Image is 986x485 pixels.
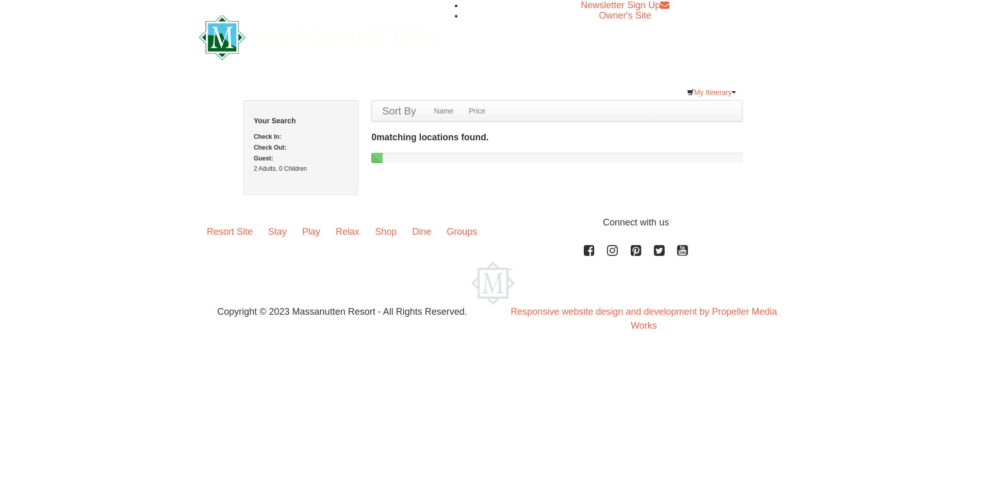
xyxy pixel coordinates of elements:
[461,101,493,121] a: Price
[199,216,787,230] p: Connect with us
[199,24,435,48] a: Massanutten Resort
[404,216,439,248] a: Dine
[254,155,273,162] strong: Guest:
[191,305,493,319] p: Copyright © 2023 Massanutten Resort - All Rights Reserved.
[199,15,435,60] img: Massanutten Resort Logo
[426,101,461,121] a: Name
[439,216,485,248] a: Groups
[254,116,348,126] h5: Your Search
[260,216,294,248] a: Stay
[371,132,376,142] span: 0
[199,216,260,248] a: Resort Site
[294,216,328,248] a: Play
[511,306,777,331] a: Responsive website design and development by Propeller Media Works
[254,164,348,174] div: 2 Adults, 0 Children
[371,132,743,142] h4: matching locations found.
[254,133,282,140] strong: Check In:
[680,85,743,100] a: My Itinerary
[328,216,367,248] a: Relax
[367,216,404,248] a: Shop
[599,10,651,21] a: Owner's Site
[372,101,426,121] a: Sort By
[471,262,515,305] img: Massanutten Resort Logo
[254,144,286,151] strong: Check Out:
